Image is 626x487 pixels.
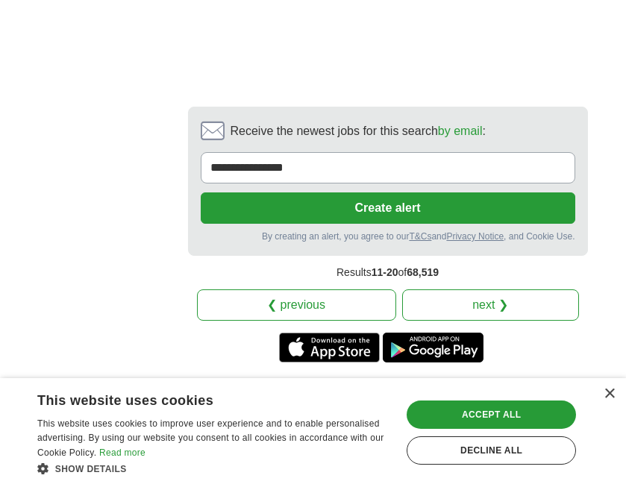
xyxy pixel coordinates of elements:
a: next ❯ [402,289,579,321]
div: Accept all [407,400,576,429]
span: Show details [55,464,127,474]
a: ❮ previous [197,289,396,321]
div: Close [604,389,615,400]
div: This website uses cookies [37,387,354,409]
a: by email [438,125,483,137]
a: Privacy Notice [446,231,504,242]
span: Receive the newest jobs for this search : [231,122,486,140]
div: Results of [188,256,588,289]
span: 68,519 [407,266,439,278]
span: This website uses cookies to improve user experience and to enable personalised advertising. By u... [37,418,384,459]
a: T&Cs [409,231,431,242]
div: Show details [37,461,391,476]
div: Decline all [407,436,576,465]
a: Get the iPhone app [279,333,380,362]
a: Read more, opens a new window [99,447,145,458]
span: 11-20 [372,266,398,278]
button: Create alert [201,192,575,224]
div: By creating an alert, you agree to our and , and Cookie Use. [201,230,575,243]
a: Get the Android app [383,333,483,362]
